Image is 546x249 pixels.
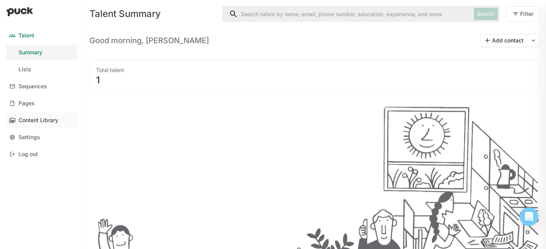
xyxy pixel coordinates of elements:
div: Talent Summary [89,9,216,19]
div: Sequences [19,83,47,90]
div: Summary [19,49,42,56]
div: Total talent [96,66,533,74]
div: Talent [19,32,34,39]
div: Settings [19,134,40,141]
a: Settings [6,130,77,145]
a: Content Library [6,113,77,128]
div: Log out [19,151,38,158]
a: Lists [6,62,77,77]
h3: Good morning, [PERSON_NAME] [89,36,209,45]
div: Pages [19,100,35,107]
div: 1 [96,76,533,85]
button: Filter [506,6,540,22]
button: Add contact [481,34,527,47]
input: Search [222,6,471,22]
a: Sequences [6,79,77,94]
div: Lists [19,66,31,73]
a: Summary [6,45,77,60]
a: Pages [6,96,77,111]
div: Open Intercom Messenger [520,207,538,226]
div: Content Library [19,117,58,124]
a: Talent [6,28,77,43]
